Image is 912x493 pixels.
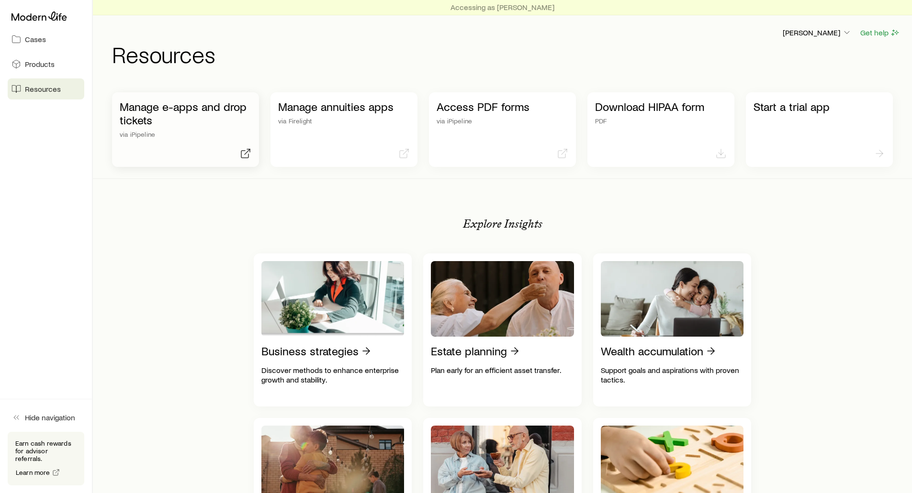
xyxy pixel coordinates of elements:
h1: Resources [112,43,901,66]
button: Get help [860,27,901,38]
a: Business strategiesDiscover methods to enhance enterprise growth and stability. [254,253,412,406]
p: Earn cash rewards for advisor referrals. [15,439,77,462]
p: Download HIPAA form [595,100,727,113]
span: Cases [25,34,46,44]
p: via iPipeline [120,131,251,138]
span: Products [25,59,55,69]
img: Estate planning [431,261,574,337]
a: Resources [8,78,84,99]
p: Access PDF forms [437,100,568,113]
p: Business strategies [261,344,359,358]
button: [PERSON_NAME] [782,27,852,39]
p: via Firelight [278,117,410,125]
span: Learn more [16,469,50,476]
a: Estate planningPlan early for an efficient asset transfer. [423,253,582,406]
p: Manage annuities apps [278,100,410,113]
a: Products [8,54,84,75]
p: PDF [595,117,727,125]
a: Cases [8,29,84,50]
span: Hide navigation [25,413,75,422]
p: Wealth accumulation [601,344,703,358]
p: Plan early for an efficient asset transfer. [431,365,574,375]
p: via iPipeline [437,117,568,125]
p: Discover methods to enhance enterprise growth and stability. [261,365,405,384]
p: Start a trial app [754,100,885,113]
img: Wealth accumulation [601,261,744,337]
p: Accessing as [PERSON_NAME] [450,2,554,12]
button: Hide navigation [8,407,84,428]
p: [PERSON_NAME] [783,28,852,37]
span: Resources [25,84,61,94]
p: Support goals and aspirations with proven tactics. [601,365,744,384]
img: Business strategies [261,261,405,337]
p: Explore Insights [463,217,542,230]
p: Estate planning [431,344,507,358]
a: Download HIPAA formPDF [587,92,734,167]
a: Wealth accumulationSupport goals and aspirations with proven tactics. [593,253,752,406]
p: Manage e-apps and drop tickets [120,100,251,127]
div: Earn cash rewards for advisor referrals.Learn more [8,432,84,485]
